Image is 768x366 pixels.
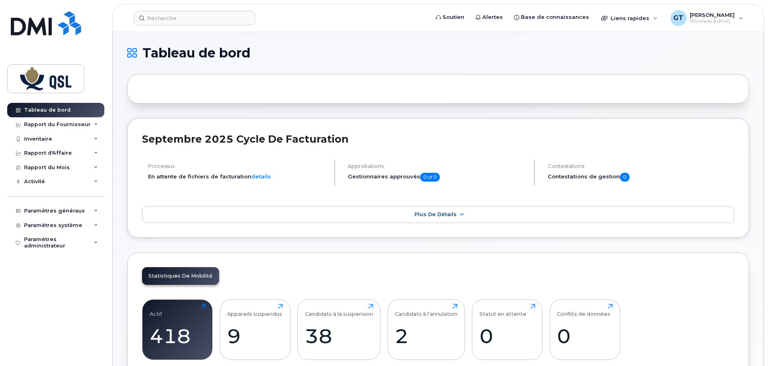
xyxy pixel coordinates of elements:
a: Appareils suspendus9 [227,304,283,355]
li: En attente de fichiers de facturation [148,173,327,180]
div: Statut en attente [479,304,526,317]
div: Candidats à la suspension [305,304,373,317]
div: 9 [227,324,283,348]
a: Candidats à l'annulation2 [395,304,457,355]
div: 0 [479,324,535,348]
a: Statut en attente0 [479,304,535,355]
span: Tableau de bord [142,47,250,59]
a: details [251,173,271,180]
div: Appareils suspendus [227,304,282,317]
a: Conflits de données0 [557,304,613,355]
h4: Processus [148,163,327,169]
h2: septembre 2025 Cycle de facturation [142,133,734,145]
h5: Contestations de gestion [548,173,734,182]
div: Conflits de données [557,304,610,317]
span: 0 [620,173,630,182]
a: Actif418 [150,304,205,355]
span: Plus de détails [414,211,457,217]
span: 0 of 0 [420,173,440,182]
div: Actif [150,304,162,317]
div: Candidats à l'annulation [395,304,457,317]
div: 418 [150,324,205,348]
h4: Approbations [348,163,527,169]
div: 38 [305,324,373,348]
div: 0 [557,324,613,348]
h4: Contestations [548,163,734,169]
h5: Gestionnaires approuvés [348,173,527,182]
div: 2 [395,324,457,348]
a: Candidats à la suspension38 [305,304,373,355]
